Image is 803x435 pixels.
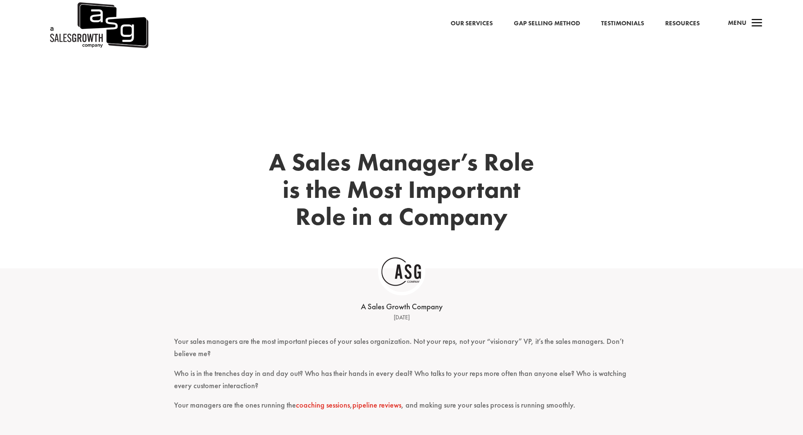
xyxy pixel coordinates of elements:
[263,149,541,235] h1: A Sales Manager’s Role is the Most Important Role in a Company
[514,18,580,29] a: Gap Selling Method
[271,301,532,313] div: A Sales Growth Company
[296,400,350,410] a: coaching sessions
[381,251,422,292] img: ASG Co_alternate lockup (1)
[451,18,493,29] a: Our Services
[271,313,532,323] div: [DATE]
[728,19,747,27] span: Menu
[174,367,629,400] p: Who is in the trenches day in and day out? Who has their hands in every deal? Who talks to your r...
[174,335,629,367] p: Your sales managers are the most important pieces of your sales organization. Not your reps, not ...
[174,399,629,419] p: Your managers are the ones running the , , and making sure your sales process is running smoothly.
[665,18,700,29] a: Resources
[352,400,401,410] a: pipeline reviews
[601,18,644,29] a: Testimonials
[749,15,765,32] span: a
